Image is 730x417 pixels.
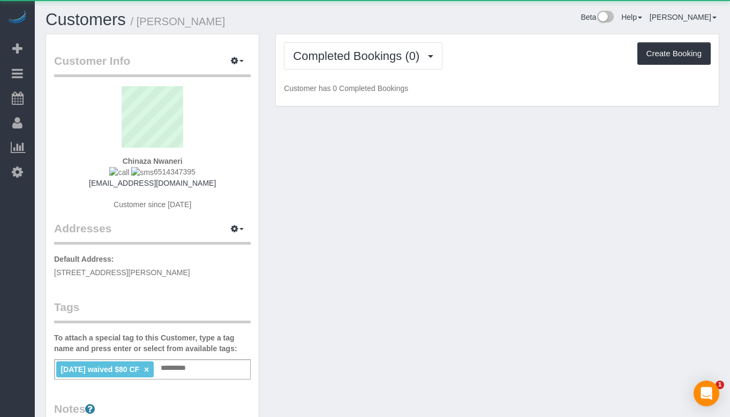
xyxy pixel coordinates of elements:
button: Create Booking [637,42,711,65]
legend: Customer Info [54,53,251,77]
a: [PERSON_NAME] [650,13,717,21]
img: Automaid Logo [6,11,28,26]
img: New interface [596,11,614,25]
span: [DATE] waived $80 CF [61,365,139,374]
a: × [144,365,149,374]
img: call [109,167,129,178]
img: sms [131,167,154,178]
label: To attach a special tag to this Customer, type a tag name and press enter or select from availabl... [54,332,251,354]
small: / [PERSON_NAME] [131,16,225,27]
span: 1 [716,381,724,389]
div: Open Intercom Messenger [694,381,719,406]
strong: Chinaza Nwaneri [123,157,183,165]
button: Completed Bookings (0) [284,42,442,70]
span: Customer since [DATE] [114,200,191,209]
span: Completed Bookings (0) [293,49,425,63]
a: Beta [581,13,614,21]
span: [STREET_ADDRESS][PERSON_NAME] [54,268,190,277]
legend: Tags [54,299,251,323]
label: Default Address: [54,254,114,264]
p: Customer has 0 Completed Bookings [284,83,711,94]
a: Customers [46,10,126,29]
a: Help [621,13,642,21]
a: [EMAIL_ADDRESS][DOMAIN_NAME] [89,179,216,187]
span: 6514347395 [109,168,195,176]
